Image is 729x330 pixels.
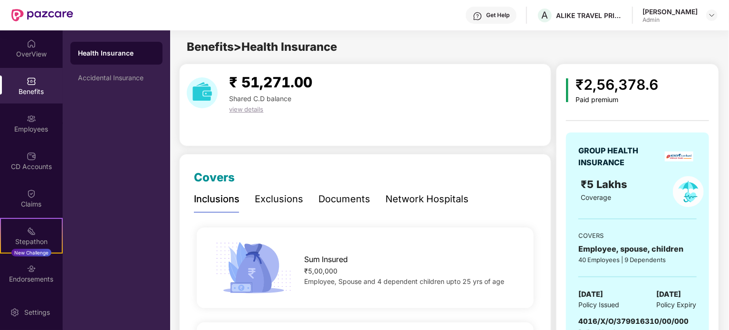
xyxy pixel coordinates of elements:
[27,226,36,236] img: svg+xml;base64,PHN2ZyB4bWxucz0iaHR0cDovL3d3dy53My5vcmcvMjAwMC9zdmciIHdpZHRoPSIyMSIgaGVpZ2h0PSIyMC...
[27,39,36,48] img: svg+xml;base64,PHN2ZyBpZD0iSG9tZSIgeG1sbnM9Imh0dHA6Ly93d3cudzMub3JnLzIwMDAvc3ZnIiB3aWR0aD0iMjAiIG...
[11,9,73,21] img: New Pazcare Logo
[581,193,612,201] span: Coverage
[27,76,36,86] img: svg+xml;base64,PHN2ZyBpZD0iQmVuZWZpdHMiIHhtbG5zPSJodHRwOi8vd3d3LnczLm9yZy8yMDAwL3N2ZyIgd2lkdGg9Ij...
[643,16,698,24] div: Admin
[187,77,218,108] img: download
[229,105,263,113] span: view details
[665,151,693,161] img: insurerLogo
[556,11,623,20] div: ALIKE TRAVEL PRIVATE LIMITED
[542,9,548,21] span: A
[27,114,36,123] img: svg+xml;base64,PHN2ZyBpZD0iRW1wbG95ZWVzIiB4bWxucz0iaHR0cDovL3d3dy53My5vcmcvMjAwMC9zdmciIHdpZHRoPS...
[581,178,631,190] span: ₹5 Lakhs
[318,192,370,207] div: Documents
[1,237,62,246] div: Stepathon
[11,249,51,256] div: New Challenge
[212,239,295,296] img: icon
[673,176,704,207] img: policyIcon
[473,11,482,21] img: svg+xml;base64,PHN2ZyBpZD0iSGVscC0zMngzMiIgeG1sbnM9Imh0dHA6Ly93d3cudzMub3JnLzIwMDAvc3ZnIiB3aWR0aD...
[657,289,681,300] span: [DATE]
[578,145,662,169] div: GROUP HEALTH INSURANCE
[304,254,348,265] span: Sum Insured
[578,231,696,240] div: COVERS
[27,189,36,198] img: svg+xml;base64,PHN2ZyBpZD0iQ2xhaW0iIHhtbG5zPSJodHRwOi8vd3d3LnczLm9yZy8yMDAwL3N2ZyIgd2lkdGg9IjIwIi...
[78,74,155,82] div: Accidental Insurance
[657,300,697,310] span: Policy Expiry
[21,308,53,317] div: Settings
[78,48,155,58] div: Health Insurance
[194,170,235,184] span: Covers
[708,11,716,19] img: svg+xml;base64,PHN2ZyBpZD0iRHJvcGRvd24tMzJ4MzIiIHhtbG5zPSJodHRwOi8vd3d3LnczLm9yZy8yMDAwL3N2ZyIgd2...
[578,255,696,264] div: 40 Employees | 9 Dependents
[566,78,568,102] img: icon
[10,308,19,317] img: svg+xml;base64,PHN2ZyBpZD0iU2V0dGluZy0yMHgyMCIgeG1sbnM9Imh0dHA6Ly93d3cudzMub3JnLzIwMDAvc3ZnIiB3aW...
[187,40,337,54] span: Benefits > Health Insurance
[578,289,603,300] span: [DATE]
[304,266,518,276] div: ₹5,00,000
[27,264,36,273] img: svg+xml;base64,PHN2ZyBpZD0iRW5kb3JzZW1lbnRzIiB4bWxucz0iaHR0cDovL3d3dy53My5vcmcvMjAwMC9zdmciIHdpZH...
[255,192,303,207] div: Exclusions
[229,94,291,103] span: Shared C.D balance
[385,192,469,207] div: Network Hospitals
[578,300,619,310] span: Policy Issued
[576,74,659,96] div: ₹2,56,378.6
[578,317,689,326] span: 4016/X/O/379916310/00/000
[643,7,698,16] div: [PERSON_NAME]
[578,243,696,255] div: Employee, spouse, children
[576,96,659,104] div: Paid premium
[229,74,312,91] span: ₹ 51,271.00
[27,151,36,161] img: svg+xml;base64,PHN2ZyBpZD0iQ0RfQWNjb3VudHMiIGRhdGEtbmFtZT0iQ0QgQWNjb3VudHMiIHhtbG5zPSJodHRwOi8vd3...
[486,11,509,19] div: Get Help
[304,277,504,285] span: Employee, Spouse and 4 dependent children upto 25 yrs of age
[194,192,240,207] div: Inclusions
